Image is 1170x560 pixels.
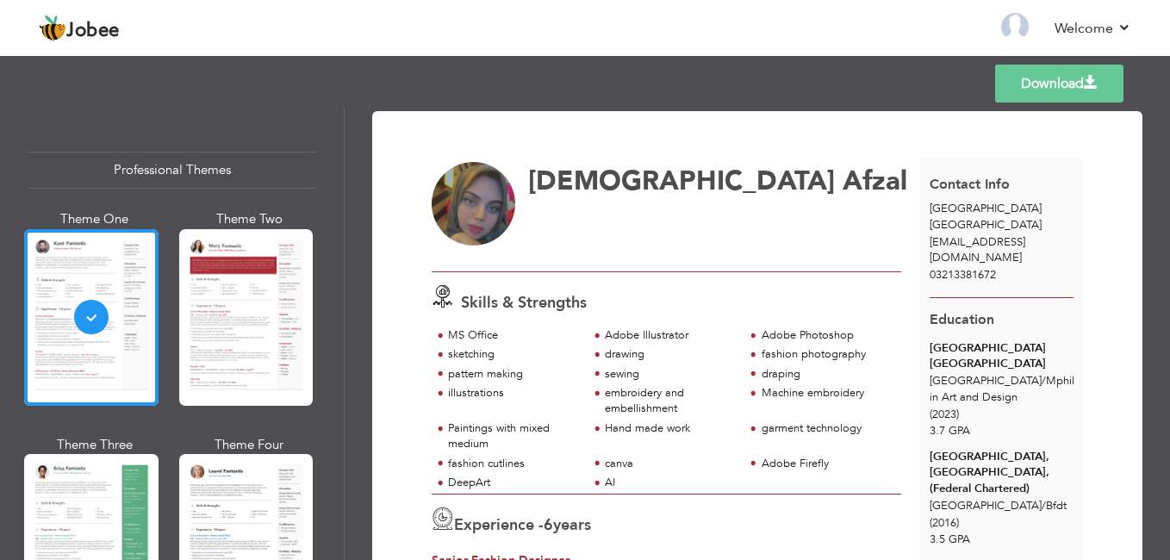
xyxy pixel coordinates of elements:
div: Paintings with mixed medium [448,420,578,452]
div: Professional Themes [28,152,316,189]
span: Experience - [454,514,544,536]
img: No image [432,162,516,246]
a: Jobee [39,15,120,42]
span: [GEOGRAPHIC_DATA] Bfdt [930,498,1067,513]
span: (2023) [930,407,959,422]
span: 3.7 GPA [930,423,970,439]
span: Education [930,310,994,329]
div: pattern making [448,366,578,383]
div: Theme Four [183,436,317,454]
div: MS Office [448,327,578,344]
div: Adobe Photoshop [762,327,892,344]
div: canva [605,456,735,472]
span: Jobee [66,22,120,40]
span: 03213381672 [930,267,996,283]
div: sewing [605,366,735,383]
div: Machine embroidery [762,385,892,401]
div: DeepArt [448,475,578,491]
div: drawing [605,346,735,363]
div: [GEOGRAPHIC_DATA], [GEOGRAPHIC_DATA], (Federal Chartered) [930,449,1074,497]
div: garment technology [762,420,892,437]
span: / [1042,373,1046,389]
label: years [544,514,591,537]
img: Profile Img [1001,13,1029,40]
div: fashion cutlines [448,456,578,472]
div: sketching [448,346,578,363]
div: Theme Two [183,210,317,228]
div: illustrations [448,385,578,401]
div: [GEOGRAPHIC_DATA] [GEOGRAPHIC_DATA] [930,340,1074,372]
div: Theme One [28,210,162,228]
span: [DEMOGRAPHIC_DATA] [528,163,835,199]
div: fashion photography [762,346,892,363]
div: embroidery and embellishment [605,385,735,417]
span: 3.5 GPA [930,532,970,547]
img: jobee.io [39,15,66,42]
div: Adobe Firefly [762,456,892,472]
span: [GEOGRAPHIC_DATA] [930,201,1042,216]
div: Theme Three [28,436,162,454]
span: (2016) [930,515,959,531]
span: Afzal [843,163,907,199]
div: Adobe Illustrator [605,327,735,344]
span: / [1042,498,1046,513]
a: Download [995,65,1123,103]
span: Skills & Strengths [461,292,587,314]
a: Welcome [1055,18,1131,39]
span: [GEOGRAPHIC_DATA] Mphil in Art and Design [930,373,1074,405]
div: draping [762,366,892,383]
div: Hand made work [605,420,735,437]
div: AI [605,475,735,491]
span: [EMAIL_ADDRESS][DOMAIN_NAME] [930,234,1025,266]
span: Contact Info [930,175,1010,194]
span: 6 [544,514,553,536]
span: [GEOGRAPHIC_DATA] [930,217,1042,233]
